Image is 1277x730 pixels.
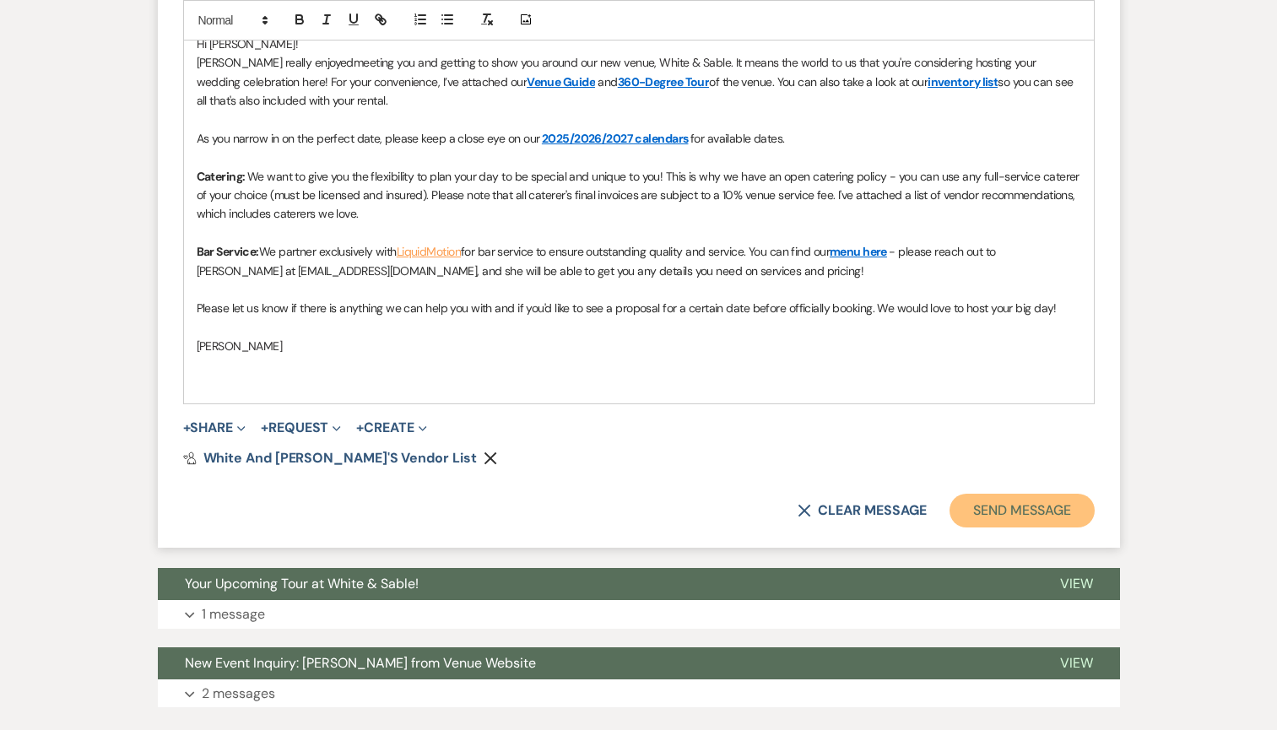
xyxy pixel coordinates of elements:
[197,300,1057,316] span: Please let us know if there is anything we can help you with and if you'd like to see a proposal ...
[261,421,341,435] button: Request
[197,55,1040,89] span: meeting you and getting to show you around our new venue, White & Sable. It means the world to us...
[185,654,536,672] span: New Event Inquiry: [PERSON_NAME] from Venue Website
[197,129,1081,148] p: As you narrow in on the perfect date, please keep a close eye on our for available dates.
[830,244,887,259] a: menu here
[259,244,397,259] span: We partner exclusively with
[618,74,710,89] a: 360-Degree Tour
[183,421,246,435] button: Share
[158,600,1120,629] button: 1 message
[158,568,1033,600] button: Your Upcoming Tour at White & Sable!
[197,169,247,184] strong: Catering:
[185,575,419,592] span: Your Upcoming Tour at White & Sable!
[950,494,1094,527] button: Send Message
[202,683,275,705] p: 2 messages
[197,55,354,70] span: [PERSON_NAME] really enjoyed
[197,169,1083,222] span: We want to give you the flexibility to plan your day to be special and unique to you! This is why...
[197,36,298,51] span: Hi [PERSON_NAME]!
[598,74,617,89] span: and
[928,74,998,89] a: inventory list
[527,74,595,89] a: Venue Guide
[158,679,1120,708] button: 2 messages
[197,244,999,278] span: - please reach out to [PERSON_NAME] at [EMAIL_ADDRESS][DOMAIN_NAME], and she will be able to get ...
[542,131,689,146] a: 2025/2026/2027 calendars
[1060,654,1093,672] span: View
[197,338,283,354] span: [PERSON_NAME]
[158,647,1033,679] button: New Event Inquiry: [PERSON_NAME] from Venue Website
[261,421,268,435] span: +
[461,244,830,259] span: for bar service to ensure outstanding quality and service. You can find our
[183,452,477,465] a: White and [PERSON_NAME]'s Vendor List
[356,421,364,435] span: +
[356,421,426,435] button: Create
[1060,575,1093,592] span: View
[203,449,477,467] span: White and [PERSON_NAME]'s Vendor List
[709,74,928,89] span: of the venue. You can also take a look at our
[397,244,461,259] a: LiquidMotion
[1033,647,1120,679] button: View
[197,244,259,259] strong: Bar Service:
[1033,568,1120,600] button: View
[798,504,926,517] button: Clear message
[183,421,191,435] span: +
[202,603,265,625] p: 1 message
